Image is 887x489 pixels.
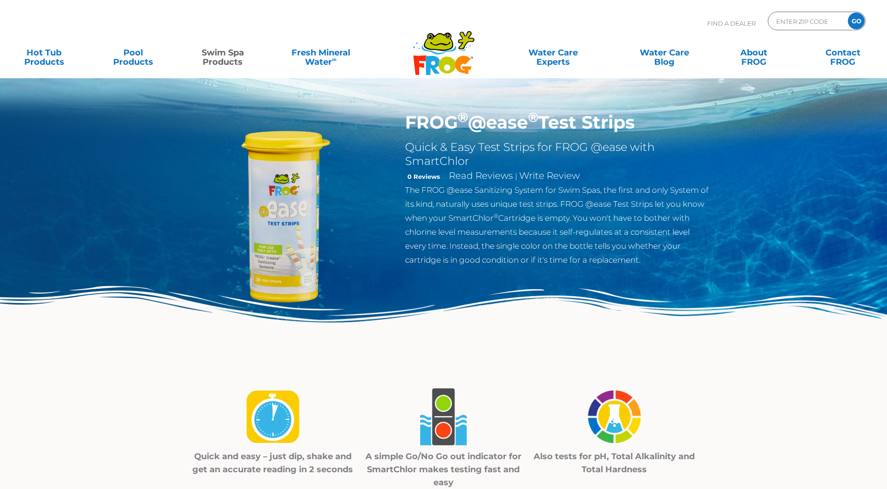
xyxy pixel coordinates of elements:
[630,43,699,62] a: Water CareBlog
[277,43,364,62] a: Fresh MineralWater∞
[405,183,709,267] p: The FROG @ease Sanitizing System for Swim Spas, the first and only System of its kind, naturally ...
[407,173,440,180] strong: 0 Reviews
[188,450,359,476] p: Quick and easy – just dip, shake and get an accurate reading in 2 seconds
[240,383,305,450] img: FROG @ease test strips-01
[848,13,865,29] input: GO
[405,140,709,168] h2: Quick & Easy Test Strips for FROG @ease with SmartChlor
[408,19,480,75] img: Frog Products Logo
[494,212,498,219] sup: ®
[528,109,538,125] sup: ®
[188,43,257,62] a: Swim SpaProducts
[9,43,79,62] a: Hot TubProducts
[497,43,609,62] a: Water CareExperts
[515,172,517,181] span: |
[458,109,468,125] sup: ®
[808,43,878,62] a: ContactFROG
[358,450,529,489] p: A simple Go/No Go out indicator for SmartChlor makes testing fast and easy
[411,383,476,450] img: FROG @ease test strips-02
[519,170,580,181] a: Write Review
[719,43,788,62] a: AboutFROG
[405,112,709,133] h1: FROG @ease Test Strips
[449,170,513,181] a: Read Reviews
[582,383,647,450] img: FROG @ease test strips-03
[707,12,756,35] p: Find A Dealer
[332,55,337,63] sup: ∞
[99,43,168,62] a: PoolProducts
[178,112,392,325] img: FROG-@ease-TS-Bottle.png
[529,450,700,476] p: Also tests for pH, Total Alkalinity and Total Hardness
